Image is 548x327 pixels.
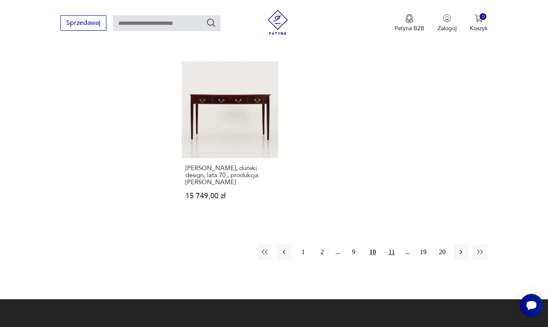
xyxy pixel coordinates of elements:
[185,165,274,186] h3: [PERSON_NAME], duński design, lata 70., produkcja: [PERSON_NAME]
[470,24,488,32] p: Koszyk
[394,24,424,32] p: Patyna B2B
[296,245,310,260] button: 1
[60,21,106,26] a: Sprzedawaj
[475,14,483,22] img: Ikona koszyka
[384,245,399,260] button: 11
[443,14,451,22] img: Ikonka użytkownika
[315,245,329,260] button: 2
[265,10,290,35] img: Patyna - sklep z meblami i dekoracjami vintage
[185,192,274,200] p: 15 749,00 zł
[437,14,457,32] button: Zaloguj
[394,14,424,32] a: Ikona medaluPatyna B2B
[346,245,361,260] button: 9
[206,18,216,28] button: Szukaj
[437,24,457,32] p: Zaloguj
[182,61,278,215] a: Biurko mahoniowe, duński design, lata 70., produkcja: Dania[PERSON_NAME], duński design, lata 70....
[365,245,380,260] button: 10
[416,245,430,260] button: 19
[435,245,449,260] button: 20
[520,294,543,317] iframe: Smartsupp widget button
[405,14,413,23] img: Ikona medalu
[394,14,424,32] button: Patyna B2B
[60,15,106,31] button: Sprzedawaj
[470,14,488,32] button: 0Koszyk
[480,13,487,20] div: 0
